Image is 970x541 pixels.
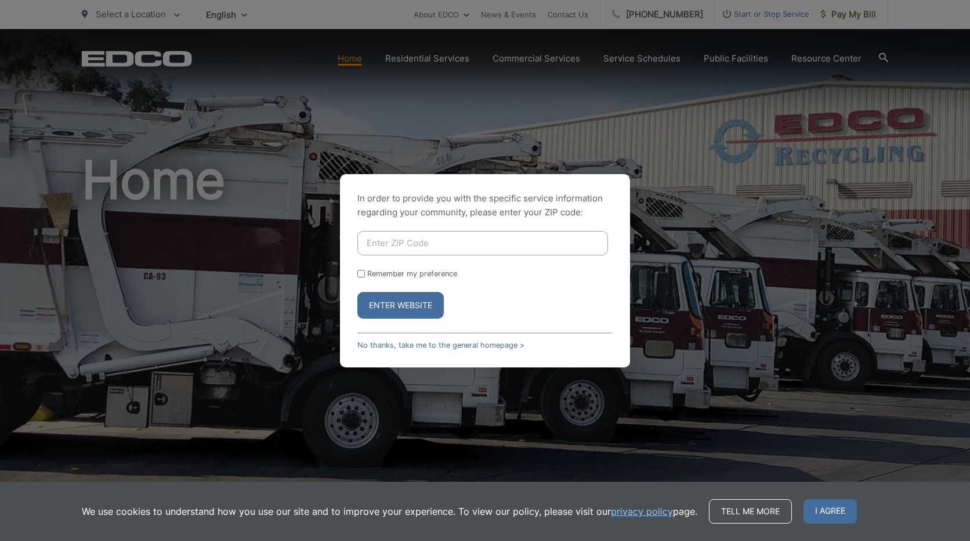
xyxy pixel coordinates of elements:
[709,499,792,524] a: Tell me more
[367,269,457,278] label: Remember my preference
[803,499,857,524] span: I agree
[611,504,673,518] a: privacy policy
[357,341,524,349] a: No thanks, take me to the general homepage >
[357,292,444,319] button: Enter Website
[82,504,697,518] p: We use cookies to understand how you use our site and to improve your experience. To view our pol...
[357,231,608,255] input: Enter ZIP Code
[357,192,613,219] p: In order to provide you with the specific service information regarding your community, please en...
